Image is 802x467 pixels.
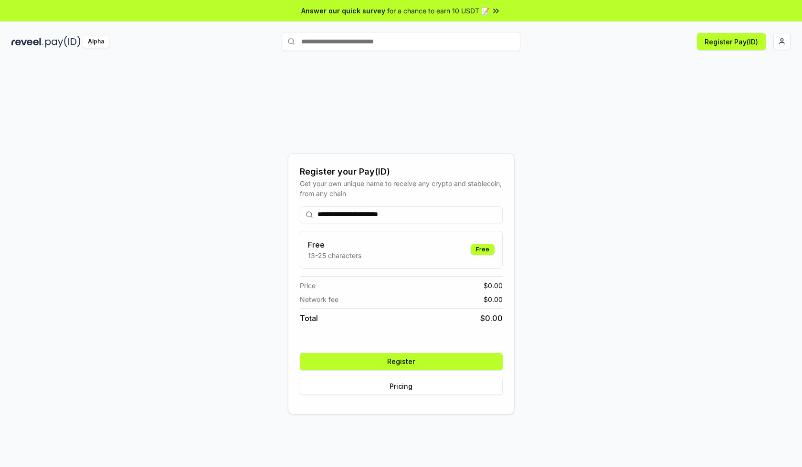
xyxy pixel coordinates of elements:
span: $ 0.00 [484,280,503,291]
h3: Free [308,239,361,250]
div: Get your own unique name to receive any crypto and stablecoin, from any chain [300,178,503,198]
button: Pricing [300,378,503,395]
button: Register [300,353,503,370]
p: 13-25 characters [308,250,361,260]
span: Total [300,312,318,324]
span: for a chance to earn 10 USDT 📝 [387,6,489,16]
span: $ 0.00 [480,312,503,324]
div: Register your Pay(ID) [300,165,503,178]
span: Answer our quick survey [301,6,385,16]
div: Free [471,244,495,255]
span: $ 0.00 [484,294,503,304]
img: pay_id [45,36,81,48]
img: reveel_dark [11,36,43,48]
span: Price [300,280,316,291]
div: Alpha [83,36,109,48]
button: Register Pay(ID) [697,33,766,50]
span: Network fee [300,294,338,304]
